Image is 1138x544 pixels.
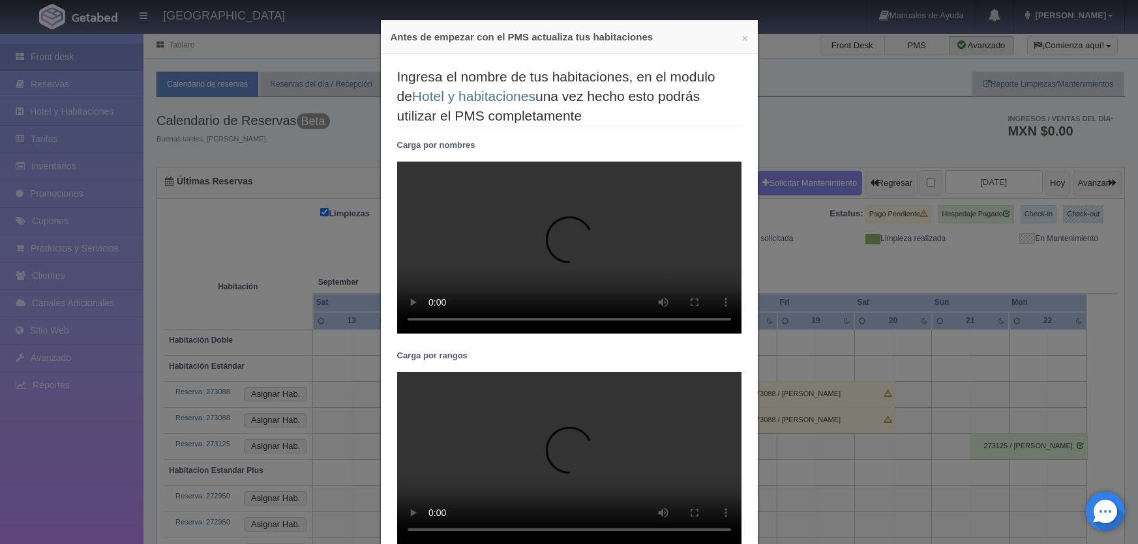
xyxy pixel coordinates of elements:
legend: Ingresa el nombre de tus habitaciones, en el modulo de una vez hecho esto podrás utilizar el PMS ... [397,67,741,126]
a: Hotel y habitaciones [412,89,535,104]
video: Your browser does not support HTML5 video. [397,372,741,544]
label: Carga por rangos [397,350,468,362]
video: Your browser does not support HTML5 video. [397,162,741,334]
button: × [742,33,748,43]
label: Carga por nombres [397,139,475,152]
h4: Antes de empezar con el PMS actualiza tus habitaciones [391,30,748,44]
